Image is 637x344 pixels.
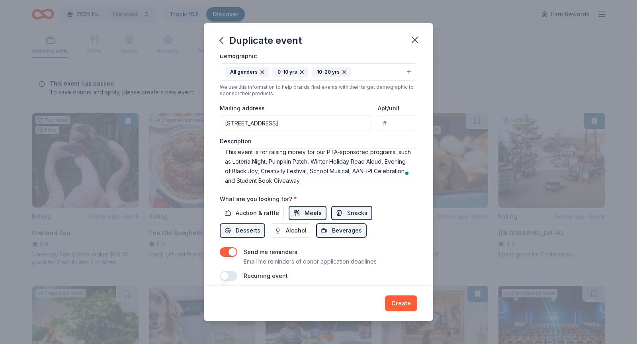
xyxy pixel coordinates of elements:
[236,226,260,235] span: Desserts
[220,137,252,145] label: Description
[331,206,372,220] button: Snacks
[347,208,367,218] span: Snacks
[332,226,362,235] span: Beverages
[220,104,265,112] label: Mailing address
[220,195,297,203] label: What are you looking for?
[236,208,279,218] span: Auction & raffle
[220,206,284,220] button: Auction & raffle
[305,208,322,218] span: Meals
[244,272,288,279] label: Recurring event
[272,67,309,77] div: 0-10 yrs
[312,67,351,77] div: 10-20 yrs
[286,226,307,235] span: Alcohol
[220,223,265,238] button: Desserts
[378,115,417,131] input: #
[220,115,371,131] input: Enter a US address
[270,223,311,238] button: Alcohol
[225,67,269,77] div: All genders
[220,52,257,60] label: Demographic
[378,104,400,112] label: Apt/unit
[220,84,417,97] div: We use this information to help brands find events with their target demographic to sponsor their...
[244,257,377,266] p: Email me reminders of donor application deadlines
[220,34,302,47] div: Duplicate event
[289,206,326,220] button: Meals
[385,295,417,311] button: Create
[316,223,367,238] button: Beverages
[220,149,417,184] textarea: To enrich screen reader interactions, please activate Accessibility in Grammarly extension settings
[220,63,417,81] button: All genders0-10 yrs10-20 yrs
[244,248,297,255] label: Send me reminders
